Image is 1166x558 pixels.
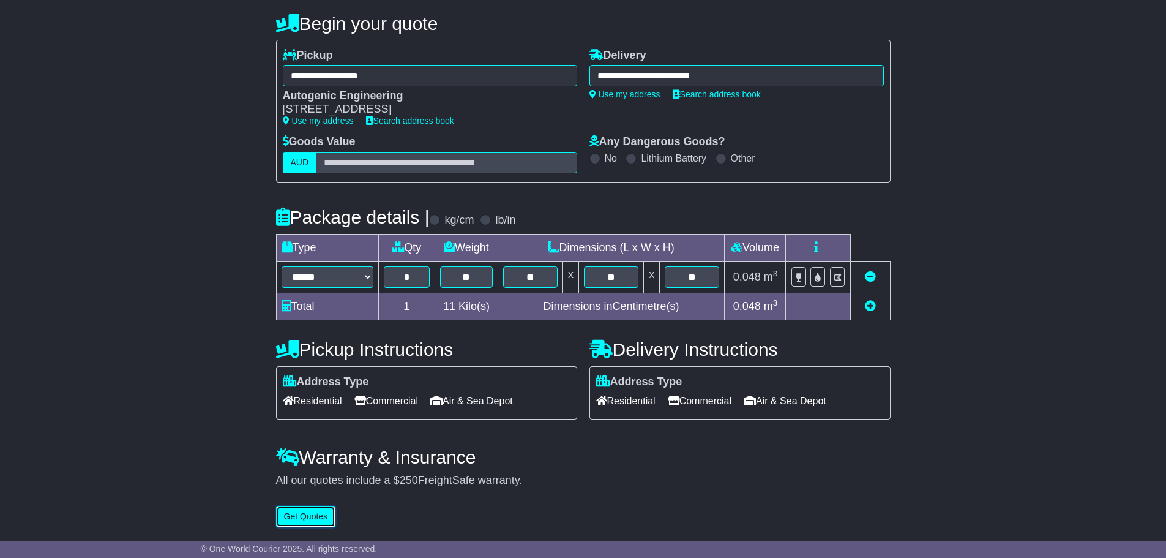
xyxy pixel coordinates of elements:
td: x [562,261,578,293]
label: No [605,153,617,164]
h4: Warranty & Insurance [276,447,891,467]
div: All our quotes include a $ FreightSafe warranty. [276,474,891,488]
td: Volume [725,234,786,261]
a: Search address book [673,89,761,99]
label: Delivery [589,49,646,62]
span: m [764,271,778,283]
td: Weight [435,234,498,261]
button: Get Quotes [276,506,336,527]
label: Any Dangerous Goods? [589,135,725,149]
sup: 3 [773,269,778,278]
td: Dimensions (L x W x H) [498,234,725,261]
span: 11 [443,300,455,312]
label: lb/in [495,214,515,227]
span: Air & Sea Depot [430,391,513,410]
h4: Pickup Instructions [276,339,577,360]
span: Commercial [354,391,418,410]
span: Residential [596,391,656,410]
h4: Package details | [276,207,430,227]
span: 0.048 [733,271,761,283]
label: Address Type [283,375,369,389]
td: 1 [378,293,435,320]
h4: Delivery Instructions [589,339,891,360]
a: Use my address [283,116,354,126]
sup: 3 [773,298,778,307]
span: Commercial [668,391,731,410]
a: Add new item [865,300,876,312]
td: Dimensions in Centimetre(s) [498,293,725,320]
span: Residential [283,391,342,410]
td: x [644,261,660,293]
span: Air & Sea Depot [744,391,826,410]
span: m [764,300,778,312]
label: Lithium Battery [641,153,706,164]
label: Pickup [283,49,333,62]
a: Use my address [589,89,660,99]
td: Total [276,293,378,320]
span: 250 [400,474,418,486]
a: Search address book [366,116,454,126]
label: kg/cm [444,214,474,227]
a: Remove this item [865,271,876,283]
span: © One World Courier 2025. All rights reserved. [201,544,378,554]
div: [STREET_ADDRESS] [283,103,565,116]
div: Autogenic Engineering [283,89,565,103]
label: Address Type [596,375,682,389]
label: Other [731,153,755,164]
label: Goods Value [283,135,356,149]
td: Qty [378,234,435,261]
label: AUD [283,152,317,173]
td: Kilo(s) [435,293,498,320]
h4: Begin your quote [276,13,891,34]
span: 0.048 [733,300,761,312]
td: Type [276,234,378,261]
